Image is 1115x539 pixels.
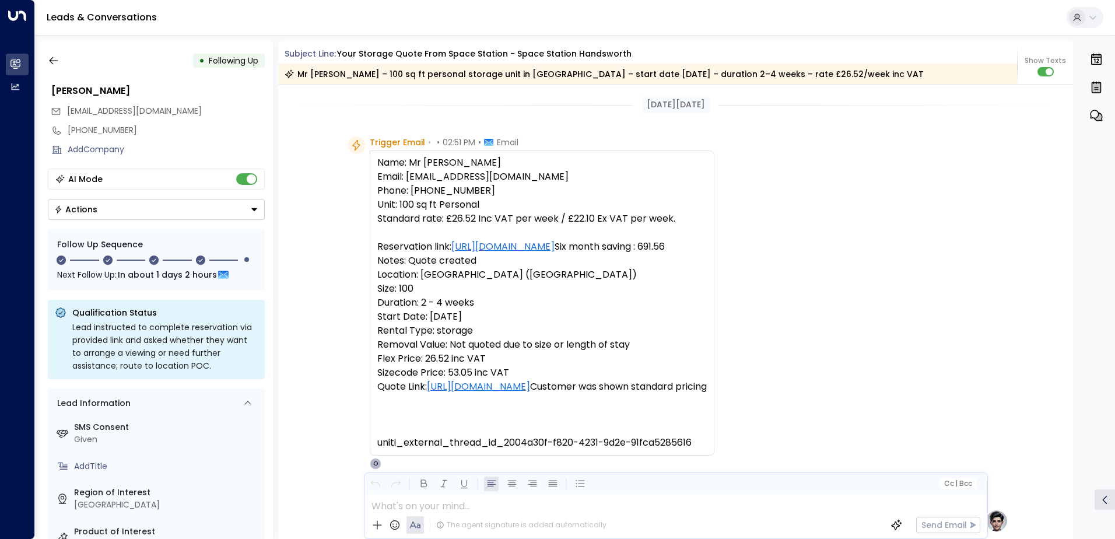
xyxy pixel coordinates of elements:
[478,136,481,148] span: •
[57,268,255,281] div: Next Follow Up:
[68,173,103,185] div: AI Mode
[285,68,924,80] div: Mr [PERSON_NAME] – 100 sq ft personal storage unit in [GEOGRAPHIC_DATA] – start date [DATE] – dur...
[370,136,425,148] span: Trigger Email
[642,96,710,113] div: [DATE][DATE]
[285,48,336,60] span: Subject Line:
[68,143,265,156] div: AddCompany
[199,50,205,71] div: •
[368,477,383,491] button: Undo
[209,55,258,66] span: Following Up
[451,240,555,254] a: [URL][DOMAIN_NAME]
[74,526,260,538] label: Product of Interest
[428,136,431,148] span: •
[57,239,255,251] div: Follow Up Sequence
[388,477,403,491] button: Redo
[939,478,976,489] button: Cc|Bcc
[48,199,265,220] div: Button group with a nested menu
[436,520,606,530] div: The agent signature is added automatically
[337,48,632,60] div: Your storage quote from Space Station - Space Station Handsworth
[68,124,265,136] div: [PHONE_NUMBER]
[118,268,217,281] span: In about 1 days 2 hours
[955,480,958,488] span: |
[48,199,265,220] button: Actions
[377,156,707,450] pre: Name: Mr [PERSON_NAME] Email: [EMAIL_ADDRESS][DOMAIN_NAME] Phone: [PHONE_NUMBER] Unit: 100 sq ft ...
[497,136,518,148] span: Email
[985,509,1008,533] img: profile-logo.png
[443,136,475,148] span: 02:51 PM
[47,10,157,24] a: Leads & Conversations
[1025,55,1066,66] span: Show Texts
[74,433,260,446] div: Given
[72,321,258,372] div: Lead instructed to complete reservation via provided link and asked whether they want to arrange ...
[427,380,530,394] a: [URL][DOMAIN_NAME]
[437,136,440,148] span: •
[67,105,202,117] span: clearer.patois-8b@icloud.com
[51,84,265,98] div: [PERSON_NAME]
[54,204,97,215] div: Actions
[74,499,260,511] div: [GEOGRAPHIC_DATA]
[67,105,202,117] span: [EMAIL_ADDRESS][DOMAIN_NAME]
[944,480,972,488] span: Cc Bcc
[74,460,260,473] div: AddTitle
[53,397,131,409] div: Lead Information
[74,487,260,499] label: Region of Interest
[72,307,258,318] p: Qualification Status
[74,421,260,433] label: SMS Consent
[370,458,381,470] div: O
